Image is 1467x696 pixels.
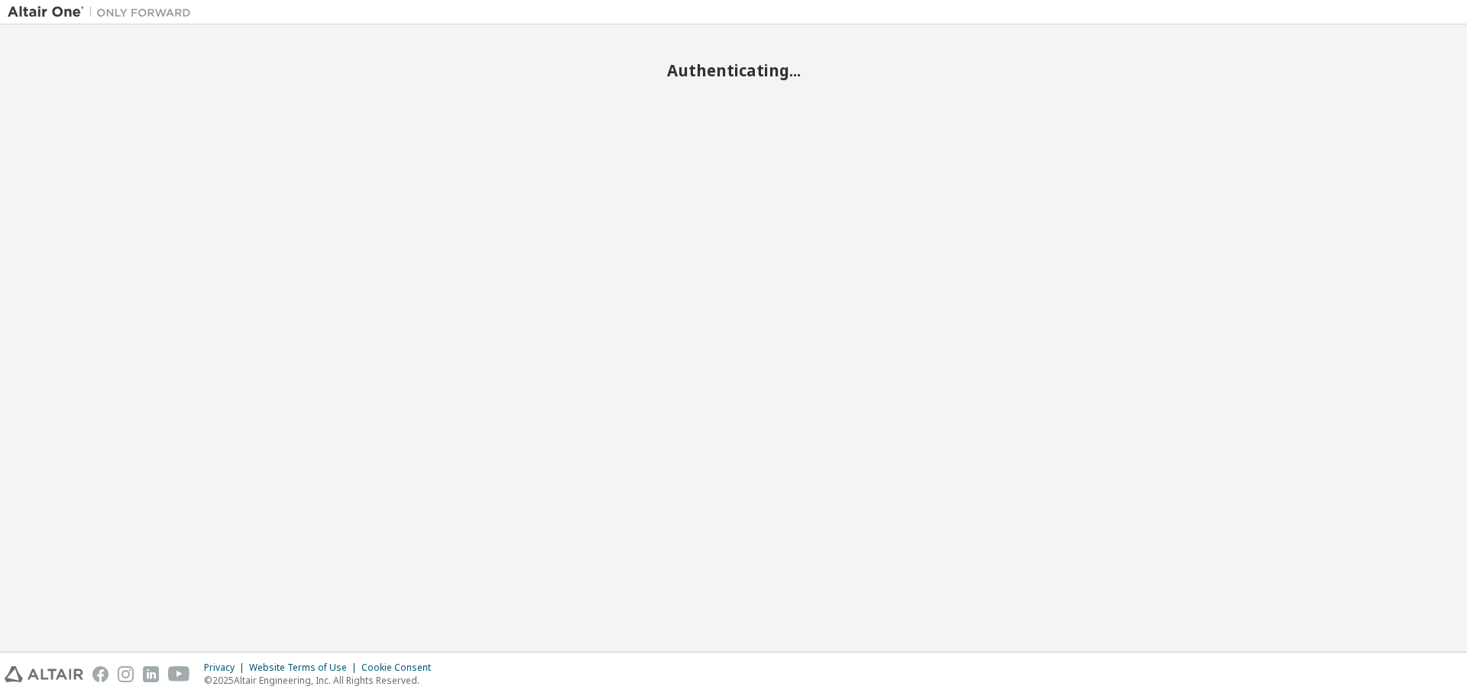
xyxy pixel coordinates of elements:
img: Altair One [8,5,199,20]
p: © 2025 Altair Engineering, Inc. All Rights Reserved. [204,674,440,687]
h2: Authenticating... [8,60,1459,80]
div: Website Terms of Use [249,662,361,674]
img: linkedin.svg [143,666,159,682]
img: instagram.svg [118,666,134,682]
div: Privacy [204,662,249,674]
img: altair_logo.svg [5,666,83,682]
div: Cookie Consent [361,662,440,674]
img: facebook.svg [92,666,108,682]
img: youtube.svg [168,666,190,682]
